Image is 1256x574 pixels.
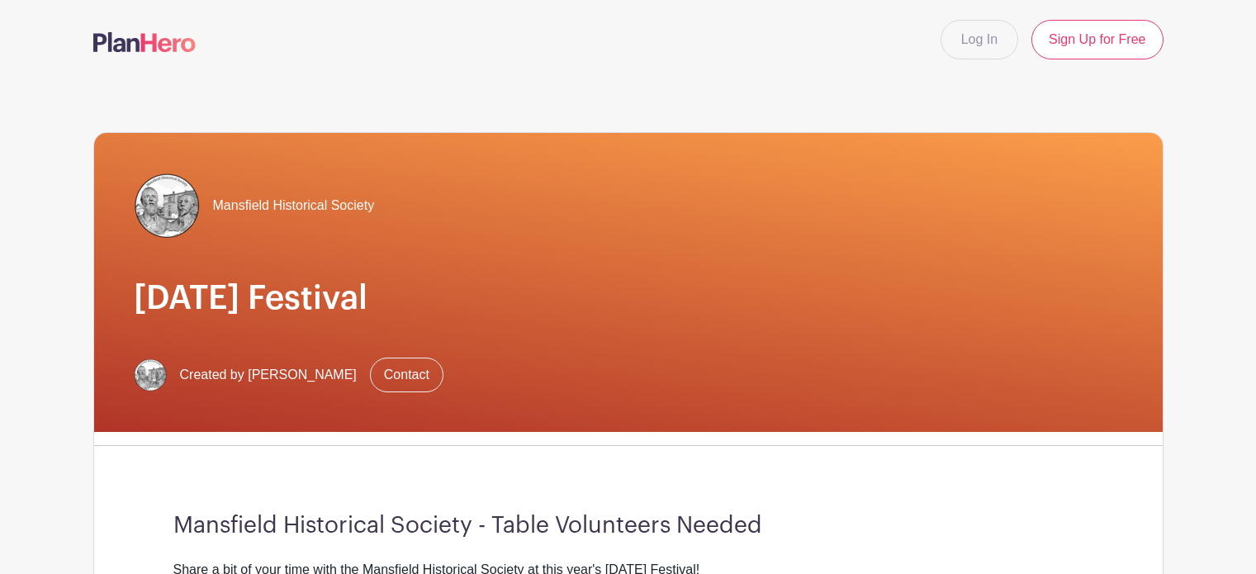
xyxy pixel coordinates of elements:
a: Log In [941,20,1018,59]
span: Mansfield Historical Society [213,196,375,216]
img: mhs-logo-transparent%20-%20small.png [134,173,200,239]
img: logo-507f7623f17ff9eddc593b1ce0a138ce2505c220e1c5a4e2b4648c50719b7d32.svg [93,32,196,52]
img: mhs-logo-transparent%20-%20small.png [134,358,167,391]
a: Sign Up for Free [1031,20,1163,59]
a: Contact [370,358,443,392]
h1: [DATE] Festival [134,278,1123,318]
h3: Mansfield Historical Society - Table Volunteers Needed [173,512,1083,540]
span: Created by [PERSON_NAME] [180,365,357,385]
